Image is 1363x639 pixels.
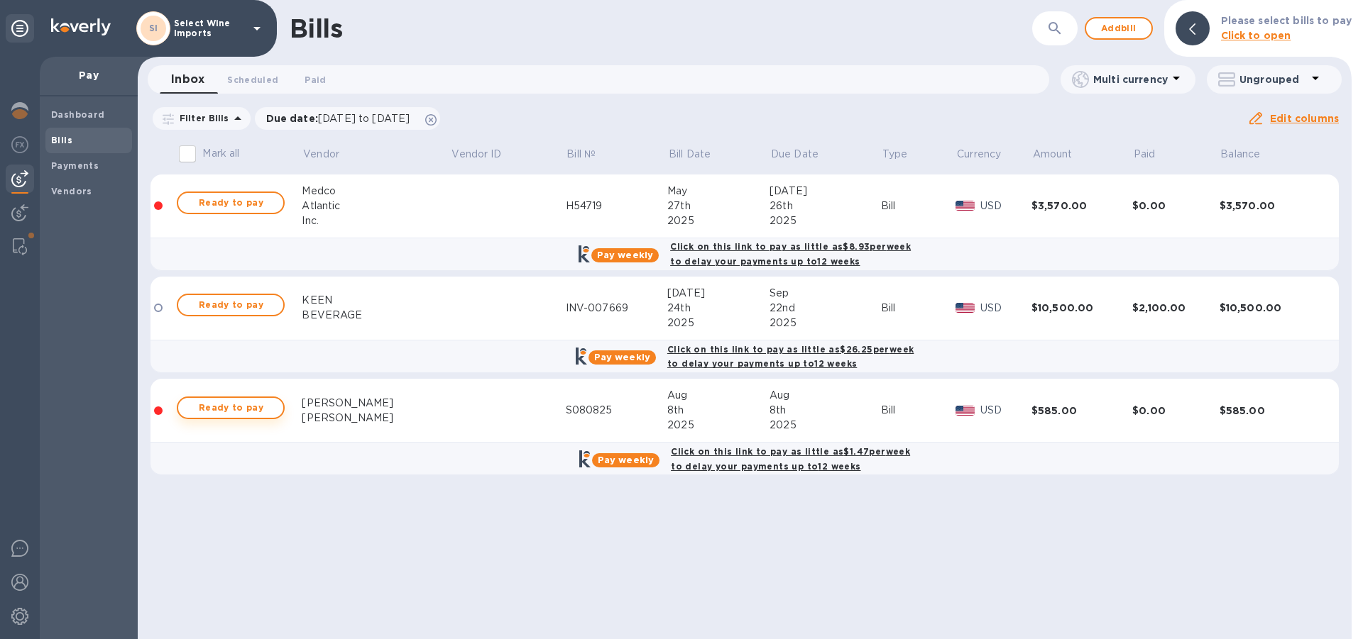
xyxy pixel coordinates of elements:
[451,147,520,162] span: Vendor ID
[51,68,126,82] p: Pay
[882,147,908,162] p: Type
[1093,72,1168,87] p: Multi currency
[956,303,975,313] img: USD
[1134,147,1156,162] p: Paid
[1220,199,1320,213] div: $3,570.00
[881,199,956,213] div: Bill
[667,213,770,228] div: 2025
[882,147,926,162] span: Type
[302,213,450,228] div: Inc.
[174,18,245,38] p: Select Wine Imports
[597,250,653,260] b: Pay weekly
[290,13,342,43] h1: Bills
[1239,72,1307,87] p: Ungrouped
[51,186,92,196] b: Vendors
[149,23,158,33] b: SI
[667,403,770,418] div: 8th
[671,446,910,472] b: Click on this link to pay as little as $1.47 per week to delay your payments up to 12 weeks
[770,286,881,301] div: Sep
[1097,20,1140,37] span: Add bill
[667,301,770,316] div: 24th
[566,199,668,213] div: H54719
[1220,301,1320,315] div: $10,500.00
[667,418,770,433] div: 2025
[202,146,239,161] p: Mark all
[303,147,358,162] span: Vendor
[566,147,596,162] p: Bill №
[302,411,450,426] div: [PERSON_NAME]
[171,70,204,89] span: Inbox
[1220,147,1260,162] p: Balance
[670,241,911,267] b: Click on this link to pay as little as $8.93 per week to delay your payments up to 12 weeks
[1033,147,1073,162] p: Amount
[980,403,1031,418] p: USD
[1221,30,1291,41] b: Click to open
[1134,147,1174,162] span: Paid
[1220,404,1320,418] div: $585.00
[881,403,956,418] div: Bill
[770,403,881,418] div: 8th
[1270,113,1339,124] u: Edit columns
[1132,199,1220,213] div: $0.00
[566,147,614,162] span: Bill №
[770,418,881,433] div: 2025
[770,301,881,316] div: 22nd
[302,308,450,323] div: BEVERAGE
[51,18,111,35] img: Logo
[11,136,28,153] img: Foreign exchange
[303,147,339,162] p: Vendor
[255,107,441,130] div: Due date:[DATE] to [DATE]
[451,147,501,162] p: Vendor ID
[1031,199,1132,213] div: $3,570.00
[667,286,770,301] div: [DATE]
[956,201,975,211] img: USD
[770,388,881,403] div: Aug
[771,147,819,162] p: Due Date
[770,213,881,228] div: 2025
[1132,404,1220,418] div: $0.00
[1132,301,1220,315] div: $2,100.00
[174,112,229,124] p: Filter Bills
[956,406,975,416] img: USD
[1221,15,1352,26] b: Please select bills to pay
[594,352,650,362] b: Pay weekly
[6,14,34,43] div: Unpin categories
[667,388,770,403] div: Aug
[1031,301,1132,315] div: $10,500.00
[1031,404,1132,418] div: $585.00
[566,301,668,316] div: INV-007669
[51,109,105,120] b: Dashboard
[770,316,881,330] div: 2025
[51,135,72,145] b: Bills
[1033,147,1091,162] span: Amount
[177,396,285,419] button: Ready to pay
[770,184,881,199] div: [DATE]
[598,455,654,465] b: Pay weekly
[667,184,770,199] div: May
[669,147,711,162] p: Bill Date
[177,191,285,214] button: Ready to pay
[771,147,837,162] span: Due Date
[305,72,326,87] span: Paid
[190,194,272,211] span: Ready to pay
[302,396,450,411] div: [PERSON_NAME]
[318,113,410,124] span: [DATE] to [DATE]
[667,199,770,213] div: 27th
[190,399,272,416] span: Ready to pay
[957,147,1001,162] p: Currency
[227,72,278,87] span: Scheduled
[177,294,285,316] button: Ready to pay
[980,301,1031,316] p: USD
[667,344,914,369] b: Click on this link to pay as little as $26.25 per week to delay your payments up to 12 weeks
[1085,17,1153,40] button: Addbill
[302,184,450,199] div: Medco
[980,199,1031,213] p: USD
[266,111,417,126] p: Due date :
[302,199,450,213] div: Atlantic
[302,293,450,308] div: KEEN
[51,160,99,171] b: Payments
[667,316,770,330] div: 2025
[770,199,881,213] div: 26th
[1220,147,1279,162] span: Balance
